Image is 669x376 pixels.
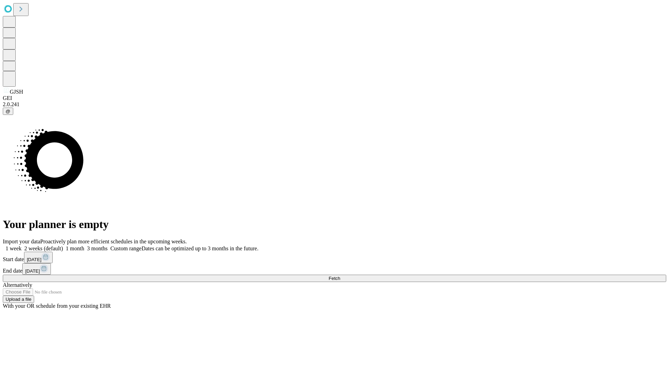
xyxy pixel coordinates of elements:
div: End date [3,263,666,275]
span: 1 week [6,245,22,251]
h1: Your planner is empty [3,218,666,231]
button: [DATE] [22,263,51,275]
span: @ [6,109,10,114]
button: [DATE] [24,252,53,263]
div: Start date [3,252,666,263]
span: Dates can be optimized up to 3 months in the future. [141,245,258,251]
span: Alternatively [3,282,32,288]
span: Import your data [3,238,40,244]
span: Fetch [329,276,340,281]
button: Upload a file [3,296,34,303]
span: Proactively plan more efficient schedules in the upcoming weeks. [40,238,187,244]
span: [DATE] [27,257,41,262]
span: Custom range [110,245,141,251]
span: [DATE] [25,268,40,274]
button: @ [3,108,13,115]
span: 2 weeks (default) [24,245,63,251]
span: 1 month [66,245,84,251]
span: 3 months [87,245,108,251]
div: GEI [3,95,666,101]
span: With your OR schedule from your existing EHR [3,303,111,309]
span: GJSH [10,89,23,95]
div: 2.0.241 [3,101,666,108]
button: Fetch [3,275,666,282]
